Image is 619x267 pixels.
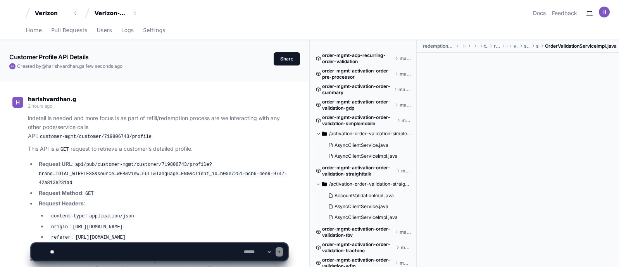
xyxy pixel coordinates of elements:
[143,22,165,40] a: Settings
[50,224,69,231] code: origin
[274,52,300,65] button: Share
[39,189,82,196] strong: Request Method
[82,63,122,69] span: a few seconds ago
[594,241,615,262] iframe: Open customer support
[322,179,327,189] svg: Directory
[466,43,466,49] span: main
[38,133,153,140] code: customer-mgmt/customer/719806743/profile
[335,193,394,199] span: AccountValidationImpl.java
[316,178,411,190] button: /activation-order-validation-straighttalk/src/main/java/com/tracfone/activation/order/validation/...
[322,52,393,65] span: order-mgmt-acp-recurring-order-validation
[335,203,388,210] span: AsyncClientService.java
[36,199,288,241] li: :
[329,131,411,137] span: /activation-order-validation-simplemobile/src/main/java/com/tracfone/activation/order/validation/...
[41,63,46,69] span: @
[39,161,287,186] code: api/pub/customer-mgmt/customer/719806743/profile?brand=TOTAL_WIRELESS&source=WEB&view=FULL&langua...
[12,97,23,108] img: ACg8ocLP8oxJ0EN4w4jw_aoblMRvhB2iYSmTUC3XeFbT4sYd1xVnxg=s96-c
[545,43,617,49] span: OrderValidationServiceImpl.java
[88,213,135,220] code: application/json
[494,43,500,49] span: reactivation
[400,71,411,77] span: master
[322,129,327,138] svg: Directory
[39,200,84,207] strong: Request Headers
[91,6,141,20] button: Verizon-Clarify-Order-Management
[325,212,407,223] button: AsyncClientServiceImpl.java
[402,117,411,124] span: master
[28,145,288,154] p: This API is a request to retrieve a customer's detailed profile.
[97,22,112,40] a: Users
[552,9,577,17] button: Feedback
[325,140,407,151] button: AsyncClientService.java
[71,224,124,231] code: [URL][DOMAIN_NAME]
[46,63,82,69] span: harishvardhan.g
[9,53,89,61] app-text-character-animate: Customer Profile API Details
[400,229,411,235] span: master
[97,28,112,33] span: Users
[36,189,288,198] li: :
[51,22,87,40] a: Pull Requests
[423,43,454,49] span: redemption-order-validation-straighttalk
[599,7,610,17] img: ACg8ocLP8oxJ0EN4w4jw_aoblMRvhB2iYSmTUC3XeFbT4sYd1xVnxg=s96-c
[335,214,398,220] span: AsyncClientServiceImpl.java
[17,63,122,69] span: Created by
[322,99,394,111] span: order-mgmt-activation-order-validation-gdp
[95,9,128,17] div: Verizon-Clarify-Order-Management
[26,22,42,40] a: Home
[28,103,52,109] span: 2 hours ago
[50,213,86,220] code: content-type
[9,63,16,69] img: ACg8ocLP8oxJ0EN4w4jw_aoblMRvhB2iYSmTUC3XeFbT4sYd1xVnxg=s96-c
[121,22,134,40] a: Logs
[322,83,393,96] span: order-mgmt-activation-order-summary
[325,190,407,201] button: AccountValidationImpl.java
[28,96,76,102] span: harishvardhan.g
[325,201,407,212] button: AsyncClientService.java
[47,211,288,220] li: :
[329,181,411,187] span: /activation-order-validation-straighttalk/src/main/java/com/tracfone/activation/order/validation/...
[524,43,530,49] span: straighttalk
[322,114,395,127] span: order-mgmt-activation-order-validation-simplemobile
[39,160,72,167] strong: Request URL
[400,55,411,62] span: master
[51,28,87,33] span: Pull Requests
[514,43,518,49] span: validation
[36,160,288,187] li: :
[484,43,488,49] span: tracfone
[35,9,68,17] div: Verizon
[536,43,539,49] span: service
[316,127,411,140] button: /activation-order-validation-simplemobile/src/main/java/com/tracfone/activation/order/validation/...
[28,114,288,141] p: indetail is needed and more focus is as part of refill/redemption process are we interacting with...
[398,86,411,93] span: master
[143,28,165,33] span: Settings
[47,222,288,231] li: :
[400,102,411,108] span: master
[325,151,407,162] button: AsyncClientServiceImpl.java
[84,190,95,197] code: GET
[32,6,81,20] button: Verizon
[533,9,546,17] a: Docs
[26,28,42,33] span: Home
[322,165,395,177] span: order-mgmt-activation-order-validation-straighttalk
[401,168,411,174] span: master
[59,146,71,153] code: GET
[507,43,507,49] span: order
[322,226,393,238] span: order-mgmt-activation-order-validation-tbv
[335,153,398,159] span: AsyncClientServiceImpl.java
[121,28,134,33] span: Logs
[335,142,388,148] span: AsyncClientService.java
[322,68,394,80] span: order-mgmt-activation-order-pre-processor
